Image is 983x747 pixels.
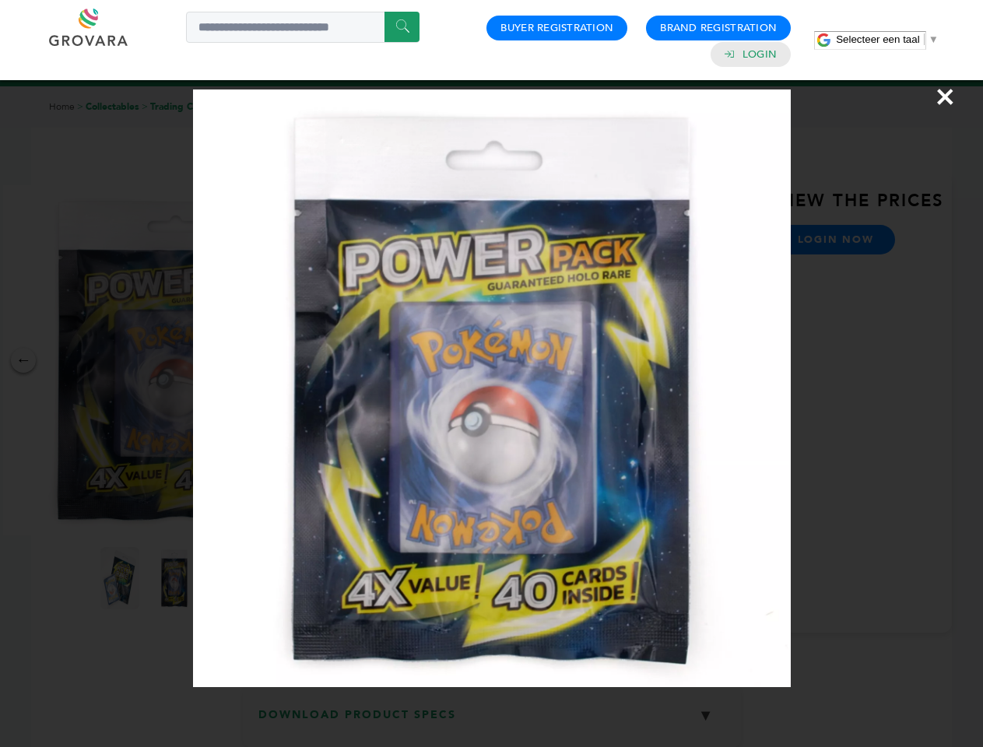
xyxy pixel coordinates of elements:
a: Login [743,47,777,61]
span: × [935,75,956,118]
span: ▼ [929,33,939,45]
a: Selecteer een taal​ [836,33,939,45]
span: Selecteer een taal [836,33,919,45]
a: Buyer Registration [500,21,613,35]
input: Search a product or brand... [186,12,420,43]
a: Brand Registration [660,21,777,35]
img: Image Preview [193,89,791,687]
